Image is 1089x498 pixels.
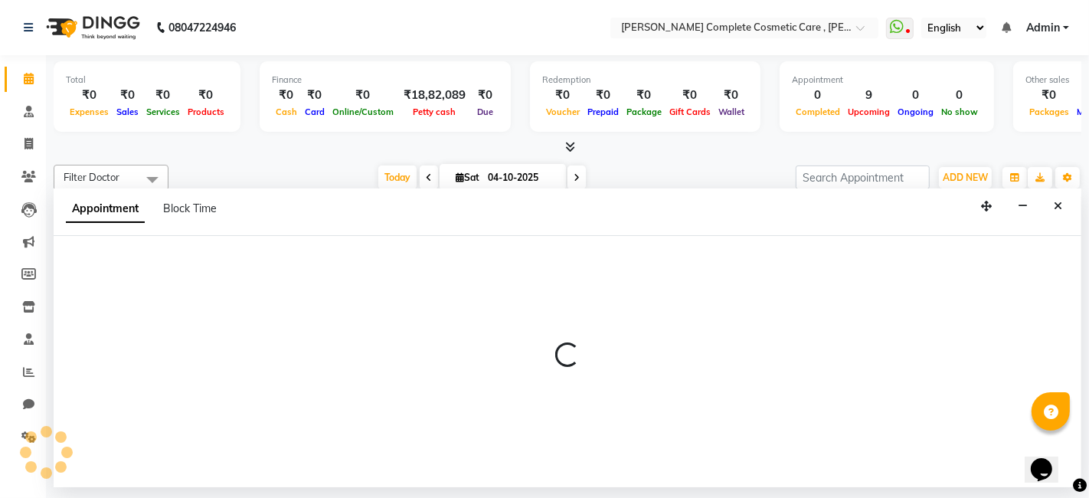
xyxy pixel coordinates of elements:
span: Appointment [66,195,145,223]
span: Completed [792,106,844,117]
div: Finance [272,74,499,87]
div: 0 [894,87,937,104]
img: logo [39,6,144,49]
div: ₹0 [272,87,301,104]
div: ₹0 [301,87,329,104]
div: ₹0 [584,87,623,104]
div: ₹0 [472,87,499,104]
span: Filter Doctor [64,171,119,183]
div: ₹0 [142,87,184,104]
div: 0 [937,87,982,104]
span: Prepaid [584,106,623,117]
div: ₹0 [623,87,665,104]
div: ₹0 [113,87,142,104]
iframe: chat widget [1025,437,1074,483]
div: ₹0 [715,87,748,104]
div: ₹0 [542,87,584,104]
div: ₹0 [1025,87,1073,104]
span: Gift Cards [665,106,715,117]
span: Petty cash [410,106,460,117]
span: Expenses [66,106,113,117]
span: No show [937,106,982,117]
div: 0 [792,87,844,104]
span: Ongoing [894,106,937,117]
button: Close [1047,195,1069,218]
div: ₹0 [329,87,397,104]
div: ₹0 [665,87,715,104]
div: Redemption [542,74,748,87]
div: ₹0 [66,87,113,104]
span: Services [142,106,184,117]
div: Total [66,74,228,87]
span: Admin [1026,20,1060,36]
span: Card [301,106,329,117]
span: Upcoming [844,106,894,117]
div: 9 [844,87,894,104]
span: Package [623,106,665,117]
span: Voucher [542,106,584,117]
span: Cash [272,106,301,117]
div: ₹18,82,089 [397,87,472,104]
span: Wallet [715,106,748,117]
span: Online/Custom [329,106,397,117]
span: Packages [1025,106,1073,117]
b: 08047224946 [168,6,236,49]
span: Today [378,165,417,189]
span: ADD NEW [943,172,988,183]
input: 2025-10-04 [483,166,560,189]
span: Due [473,106,497,117]
input: Search Appointment [796,165,930,189]
div: Appointment [792,74,982,87]
span: Sat [452,172,483,183]
button: ADD NEW [939,167,992,188]
div: ₹0 [184,87,228,104]
span: Sales [113,106,142,117]
span: Block Time [163,201,217,215]
span: Products [184,106,228,117]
